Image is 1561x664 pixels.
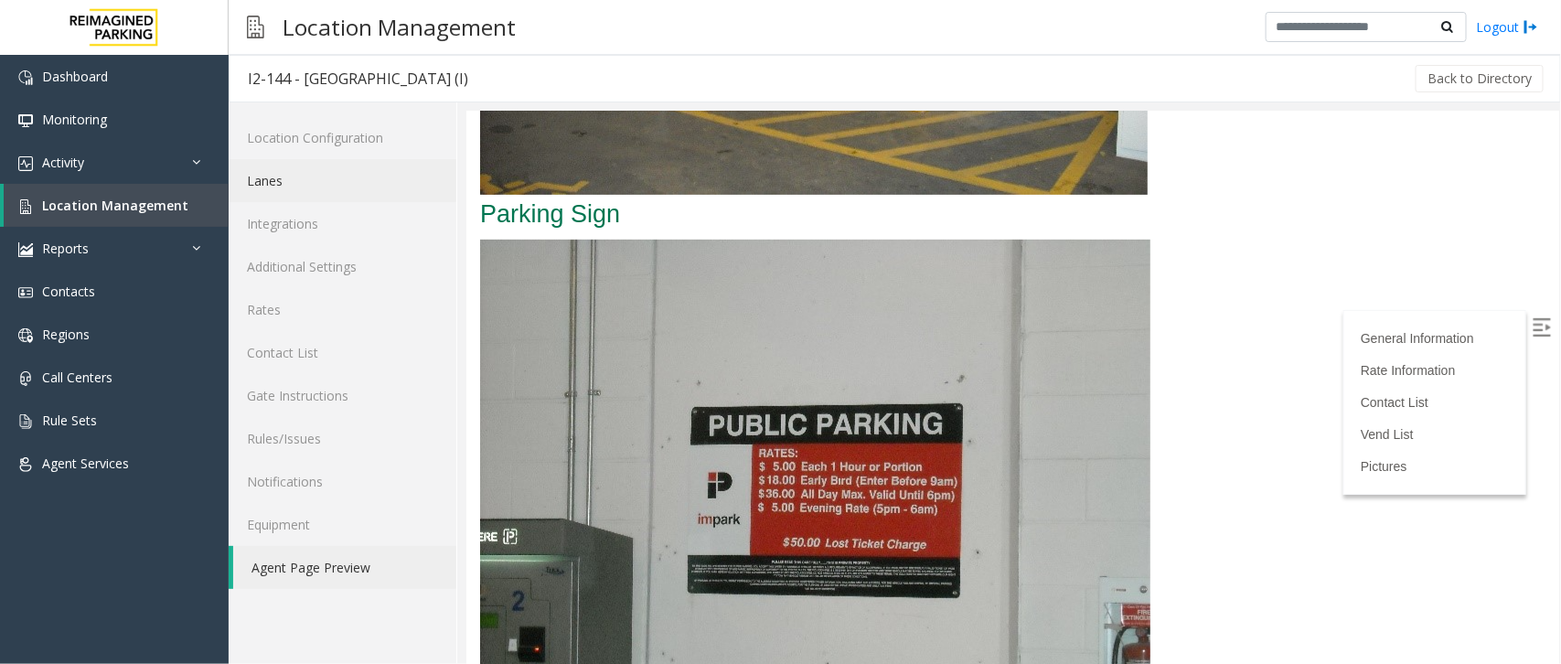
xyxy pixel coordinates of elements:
img: 'icon' [18,371,33,386]
img: 'icon' [18,414,33,429]
img: 'icon' [18,156,33,171]
img: 4ac942e3ec604748aa16d90c08c5b962.jpg [14,128,684,630]
a: Location Management [4,184,229,227]
img: 'icon' [18,285,33,300]
span: Dashboard [42,68,108,85]
a: Location Configuration [229,116,456,159]
a: Contact List [894,284,962,298]
img: 'icon' [18,242,33,257]
a: Equipment [229,503,456,546]
a: Rate Information [894,252,989,266]
h3: Location Management [273,5,525,49]
img: 'icon' [18,328,33,343]
a: Agent Page Preview [233,546,456,589]
span: Location Management [42,197,188,214]
a: Logout [1476,17,1538,37]
img: 'icon' [18,70,33,85]
span: Activity [42,154,84,171]
a: Vend List [894,316,947,330]
span: Contacts [42,283,95,300]
img: 'icon' [18,457,33,472]
a: Integrations [229,202,456,245]
div: I2-144 - [GEOGRAPHIC_DATA] (I) [248,67,468,91]
a: Contact List [229,331,456,374]
span: Regions [42,326,90,343]
span: Rule Sets [42,412,97,429]
a: Rules/Issues [229,417,456,460]
span: Call Centers [42,369,112,386]
span: Monitoring [42,111,107,128]
img: logout [1524,17,1538,37]
button: Back to Directory [1416,65,1544,92]
a: Pictures [894,348,941,362]
a: General Information [894,220,1008,234]
a: Rates [229,288,456,331]
img: 'icon' [18,199,33,214]
a: Additional Settings [229,245,456,288]
img: Open/Close Sidebar Menu [1066,207,1085,225]
span: Agent Services [42,455,129,472]
a: Notifications [229,460,456,503]
a: Gate Instructions [229,374,456,417]
span: Parking Sign [14,89,154,116]
img: 'icon' [18,113,33,128]
img: pageIcon [247,5,264,49]
a: Lanes [229,159,456,202]
span: Reports [42,240,89,257]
